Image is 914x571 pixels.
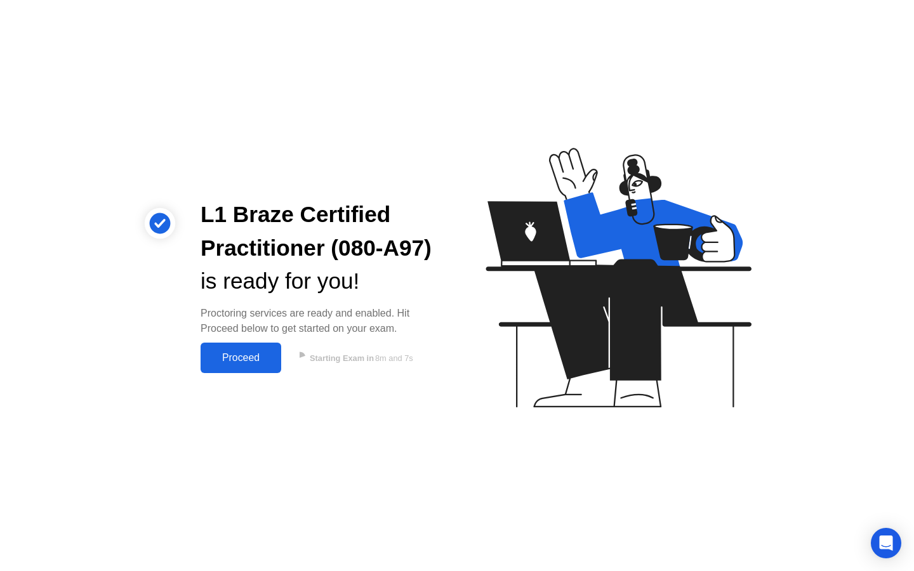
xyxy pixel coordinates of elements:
div: is ready for you! [201,265,437,298]
span: 8m and 7s [375,353,413,363]
button: Starting Exam in8m and 7s [288,346,437,370]
div: Proceed [204,352,277,364]
button: Proceed [201,343,281,373]
div: Proctoring services are ready and enabled. Hit Proceed below to get started on your exam. [201,306,437,336]
div: Open Intercom Messenger [871,528,901,558]
div: L1 Braze Certified Practitioner (080-A97) [201,198,437,265]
